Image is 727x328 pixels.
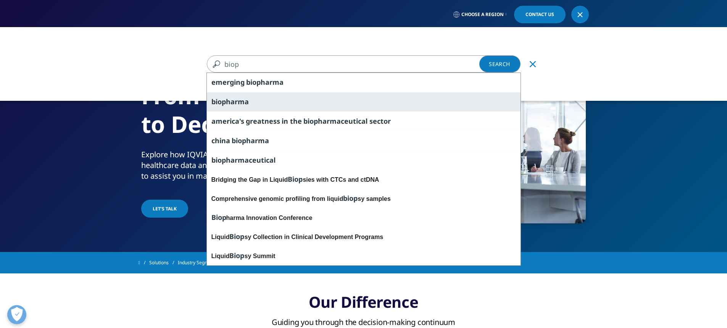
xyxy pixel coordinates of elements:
[229,251,244,260] span: Biop
[229,232,244,241] span: Biop
[303,116,318,126] span: biop
[261,78,284,87] span: harma
[207,111,521,131] div: america's greatness in the biopharmaceutical sector
[226,155,276,165] span: harmaceutical
[207,131,521,150] div: china biopharma
[246,78,261,87] span: biop
[207,208,521,227] div: harma Innovation Conference
[211,78,245,87] span: emerging
[207,92,521,111] div: biopharma
[526,12,554,17] span: Contact Us
[207,170,521,265] div: Bridging the Gap in Liquid Biopsies with CTCs and ctDNAComprehensive genomic profiling from liqui...
[514,6,566,23] a: Contact Us
[226,97,249,106] span: harma
[207,55,498,73] input: Search
[207,73,521,92] div: emerging biopharma
[211,116,244,126] span: america's
[290,116,302,126] span: the
[211,97,226,106] span: biop
[207,189,521,208] div: Comprehensive genomic profiling from liquid sy samples
[211,136,230,145] span: china
[288,175,303,184] span: Biop
[343,194,358,203] span: biop
[207,150,521,170] div: biopharmaceutical
[461,11,504,18] span: Choose a Region
[369,116,391,126] span: sector
[479,55,521,73] a: Search
[7,305,26,324] button: 개방형 기본 설정
[207,170,521,189] div: Bridging the Gap in Liquid sies with CTCs and ctDNA
[246,136,269,145] span: harma
[203,27,589,63] nav: Primary
[318,116,368,126] span: harmaceutical
[211,155,226,165] span: biop
[206,73,521,266] div: Search Suggestions
[282,116,288,126] span: in
[232,136,246,145] span: biop
[207,246,521,265] div: Liquid sy Summit
[530,61,536,67] svg: Clear
[246,116,280,126] span: greatness
[207,227,521,246] div: Liquid sy Collection in Clinical Development Programs
[211,213,226,222] span: Biop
